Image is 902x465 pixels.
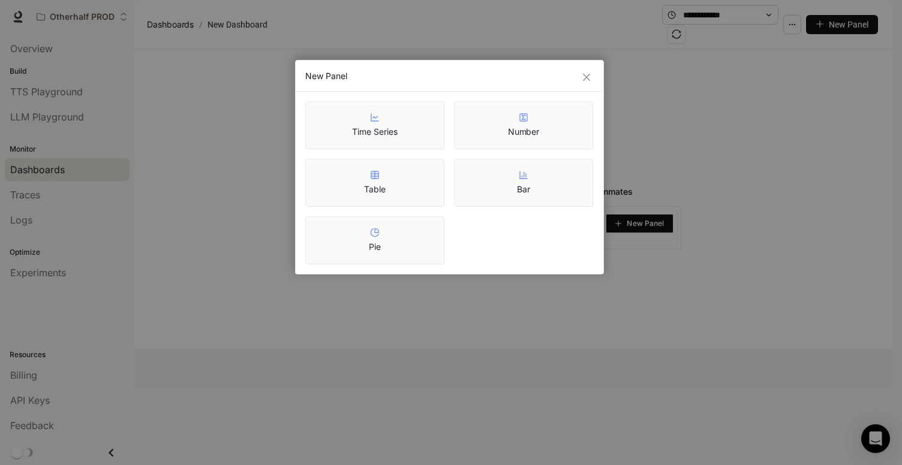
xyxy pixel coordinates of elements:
button: Close [580,71,593,84]
span: sync [672,29,681,39]
span: plus [816,20,824,28]
div: New Panel [305,70,594,82]
p: Otherhalf PROD [50,12,115,22]
article: Table [364,183,386,195]
span: / [199,18,203,31]
span: close [582,73,591,82]
article: Time Series [352,126,397,138]
div: Open Intercom Messenger [861,424,890,453]
article: Bar [517,183,530,195]
span: Dashboards [147,17,194,32]
article: New Dashboard [205,13,270,36]
span: New Panel [627,221,664,227]
button: Open workspace menu [31,5,133,29]
article: Number [508,126,540,138]
button: Dashboards [144,17,197,32]
span: New Panel [829,18,868,31]
article: Pie [369,241,381,253]
button: New Panel [606,214,674,233]
span: plus [615,220,622,227]
button: New Panel [806,15,878,34]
